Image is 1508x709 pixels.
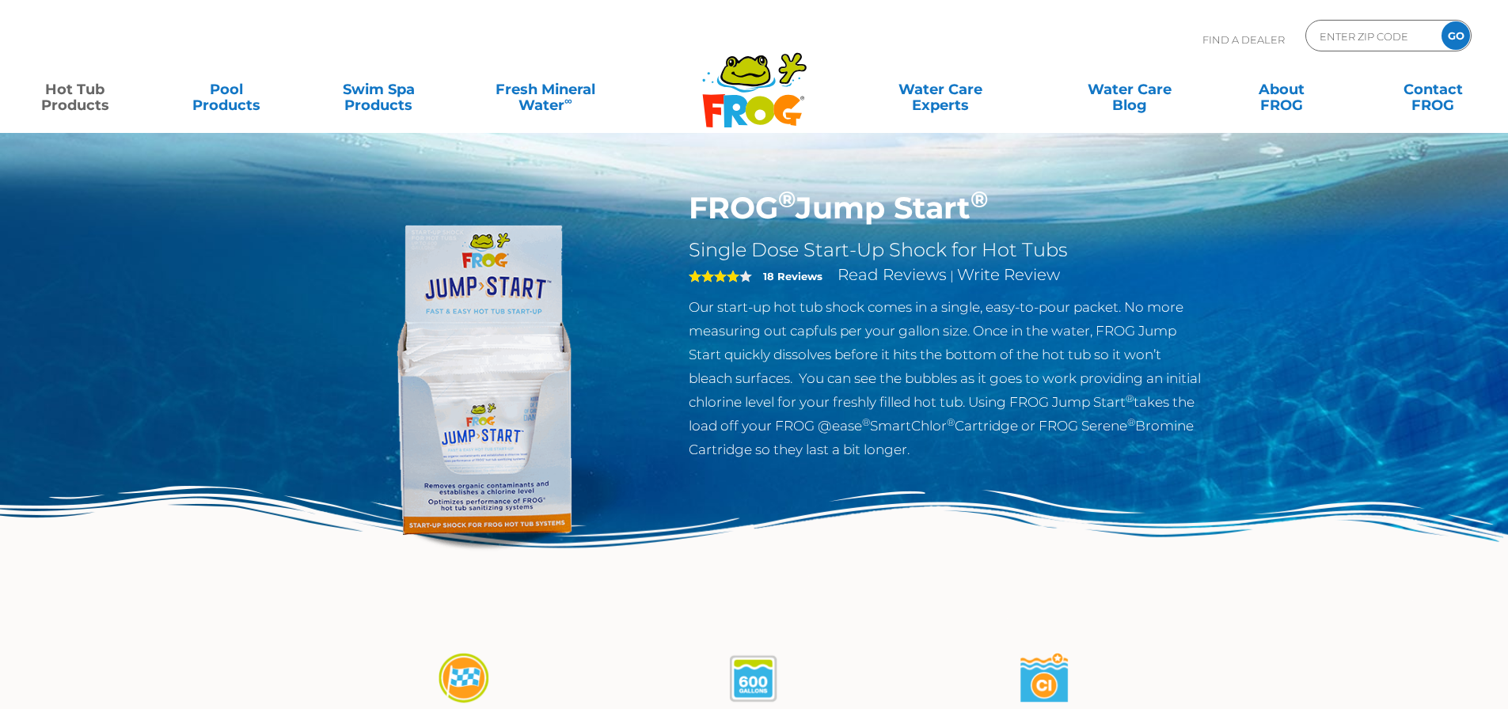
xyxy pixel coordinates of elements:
[471,74,619,105] a: Fresh MineralWater∞
[689,238,1206,262] h2: Single Dose Start-Up Shock for Hot Tubs
[1016,651,1072,707] img: jumpstart-03
[1127,416,1135,428] sup: ®
[320,74,438,105] a: Swim SpaProducts
[689,190,1206,226] h1: FROG Jump Start
[947,416,955,428] sup: ®
[168,74,286,105] a: PoolProducts
[862,416,870,428] sup: ®
[778,185,796,213] sup: ®
[1126,392,1134,404] sup: ®
[1202,20,1285,59] p: Find A Dealer
[16,74,134,105] a: Hot TubProducts
[689,295,1206,461] p: Our start-up hot tub shock comes in a single, easy-to-pour packet. No more measuring out capfuls ...
[845,74,1036,105] a: Water CareExperts
[1442,21,1470,50] input: GO
[957,265,1060,284] a: Write Review
[1222,74,1340,105] a: AboutFROG
[564,94,572,107] sup: ∞
[689,270,739,282] span: 4
[1374,74,1492,105] a: ContactFROG
[838,265,947,284] a: Read Reviews
[436,651,492,707] img: jumpstart-01
[763,270,822,282] strong: 18 Reviews
[1070,74,1188,105] a: Water CareBlog
[726,651,781,707] img: jumpstart-02
[303,190,666,552] img: jump-start.png
[971,185,988,213] sup: ®
[693,32,815,128] img: Frog Products Logo
[950,268,954,283] span: |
